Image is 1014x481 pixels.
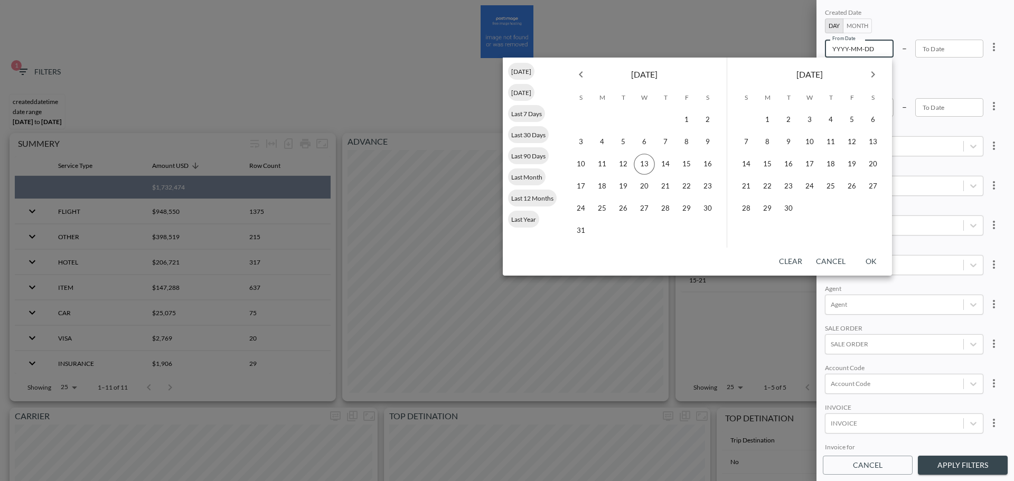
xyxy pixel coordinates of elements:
[570,220,591,241] button: 31
[823,456,913,475] button: Cancel
[825,403,983,413] div: INVOICE
[841,131,862,153] button: 12
[736,131,757,153] button: 7
[508,211,539,228] div: Last Year
[757,131,778,153] button: 8
[655,176,676,197] button: 21
[983,96,1004,117] button: more
[918,456,1008,475] button: Apply Filters
[697,109,718,130] button: 2
[915,98,984,116] input: YYYY-MM-DD
[820,131,841,153] button: 11
[736,154,757,175] button: 14
[902,100,907,112] p: –
[613,198,634,219] button: 26
[825,18,843,33] button: Day
[631,67,658,82] span: [DATE]
[613,176,634,197] button: 19
[843,18,872,33] button: Month
[676,198,697,219] button: 29
[593,87,612,108] span: Monday
[758,87,777,108] span: Monday
[508,152,549,160] span: Last 90 Days
[825,245,983,255] div: GROUP ID
[570,64,591,85] button: Previous month
[614,87,633,108] span: Tuesday
[983,36,1004,58] button: more
[676,109,697,130] button: 1
[812,252,850,271] button: Cancel
[832,35,856,42] label: From Date
[634,198,655,219] button: 27
[508,126,549,143] div: Last 30 Days
[825,324,983,334] div: SALE ORDER
[570,154,591,175] button: 10
[676,131,697,153] button: 8
[591,198,613,219] button: 25
[591,176,613,197] button: 18
[508,84,534,101] div: [DATE]
[778,198,799,219] button: 30
[656,87,675,108] span: Thursday
[757,198,778,219] button: 29
[820,176,841,197] button: 25
[613,131,634,153] button: 5
[591,131,613,153] button: 4
[508,68,534,76] span: [DATE]
[634,176,655,197] button: 20
[983,135,1004,156] button: more
[799,109,820,130] button: 3
[508,194,557,202] span: Last 12 Months
[697,131,718,153] button: 9
[613,154,634,175] button: 12
[778,109,799,130] button: 2
[736,176,757,197] button: 21
[983,333,1004,354] button: more
[863,87,882,108] span: Saturday
[508,131,549,139] span: Last 30 Days
[799,131,820,153] button: 10
[508,110,545,118] span: Last 7 Days
[757,154,778,175] button: 15
[757,176,778,197] button: 22
[983,214,1004,235] button: more
[508,173,546,181] span: Last Month
[778,131,799,153] button: 9
[854,252,888,271] button: OK
[736,198,757,219] button: 28
[676,176,697,197] button: 22
[983,412,1004,433] button: more
[634,131,655,153] button: 6
[820,109,841,130] button: 4
[508,105,545,122] div: Last 7 Days
[676,154,697,175] button: 15
[796,67,823,82] span: [DATE]
[635,87,654,108] span: Wednesday
[698,87,717,108] span: Saturday
[862,64,884,85] button: Next month
[902,42,907,54] p: –
[825,166,983,176] div: Account Name
[655,154,676,175] button: 14
[825,8,983,18] div: Created Date
[634,154,655,175] button: 13
[655,198,676,219] button: 28
[508,147,549,164] div: Last 90 Days
[799,176,820,197] button: 24
[862,131,884,153] button: 13
[571,87,590,108] span: Sunday
[842,87,861,108] span: Friday
[677,87,696,108] span: Friday
[508,168,546,185] div: Last Month
[825,443,983,453] div: Invoice for
[799,154,820,175] button: 17
[825,364,983,374] div: Account Code
[862,176,884,197] button: 27
[825,126,983,136] div: GROUP
[820,154,841,175] button: 18
[862,154,884,175] button: 20
[508,215,539,223] span: Last Year
[508,89,534,97] span: [DATE]
[591,154,613,175] button: 11
[825,40,894,58] input: YYYY-MM-DD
